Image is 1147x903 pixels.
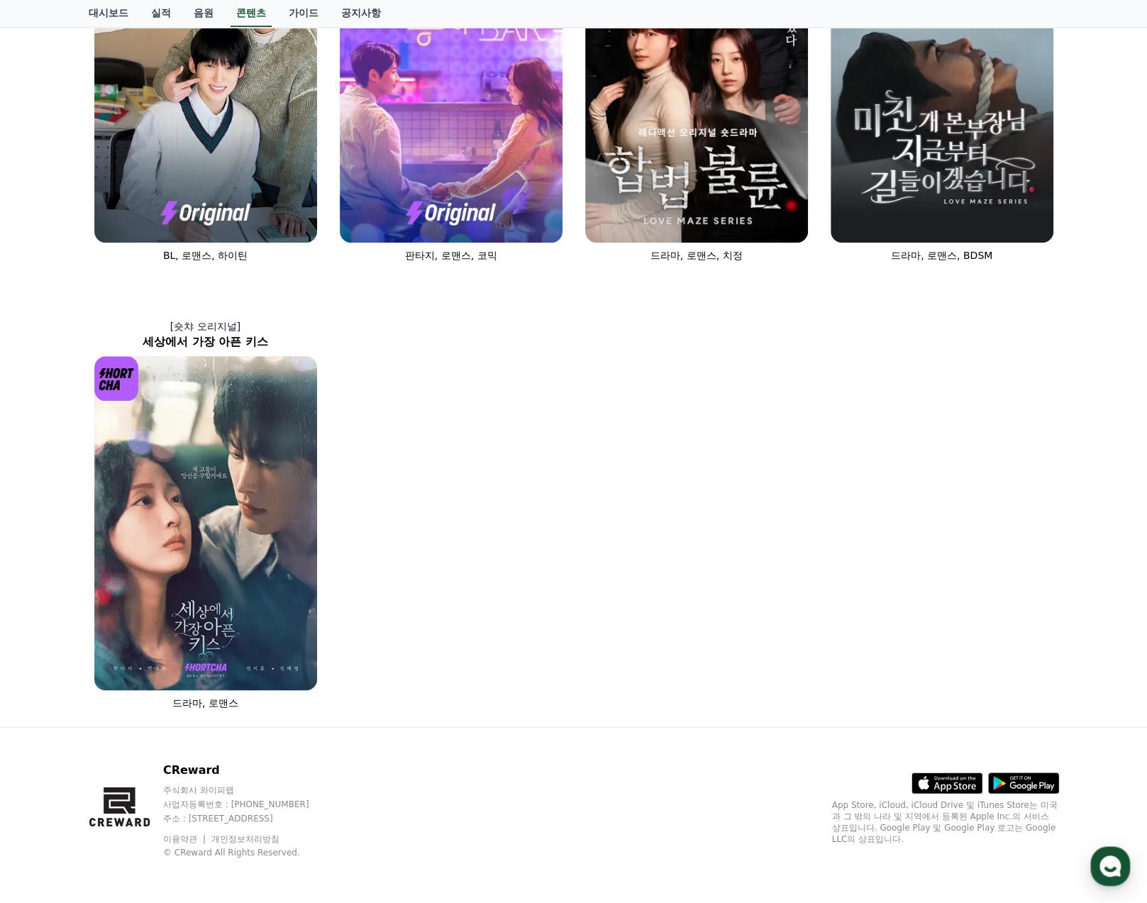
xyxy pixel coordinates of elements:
[163,813,336,824] p: 주소 : [STREET_ADDRESS]
[183,450,272,485] a: 설정
[650,250,743,261] span: 드라마, 로맨스, 치정
[163,834,208,844] a: 이용약관
[94,356,139,401] img: [object Object] Logo
[163,799,336,810] p: 사업자등록번호 : [PHONE_NUMBER]
[891,250,992,261] span: 드라마, 로맨스, BDSM
[94,450,183,485] a: 대화
[83,308,328,721] a: [숏챠 오리지널] 세상에서 가장 아픈 키스 세상에서 가장 아픈 키스 [object Object] Logo 드라마, 로맨스
[219,471,236,482] span: 설정
[4,450,94,485] a: 홈
[94,356,317,690] img: 세상에서 가장 아픈 키스
[163,762,336,779] p: CReward
[172,697,238,709] span: 드라마, 로맨스
[211,834,279,844] a: 개인정보처리방침
[832,799,1059,845] p: App Store, iCloud, iCloud Drive 및 iTunes Store는 미국과 그 밖의 나라 및 지역에서 등록된 Apple Inc.의 서비스 상표입니다. Goo...
[45,471,53,482] span: 홈
[83,333,328,350] h2: 세상에서 가장 아픈 키스
[130,472,147,483] span: 대화
[83,319,328,333] p: [숏챠 오리지널]
[163,250,248,261] span: BL, 로맨스, 하이틴
[163,785,336,796] p: 주식회사 와이피랩
[405,250,497,261] span: 판타지, 로맨스, 코믹
[163,847,336,858] p: © CReward All Rights Reserved.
